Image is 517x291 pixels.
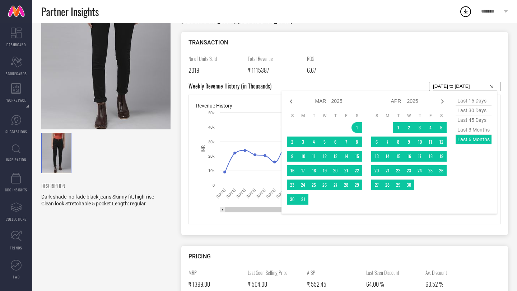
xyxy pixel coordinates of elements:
[456,106,492,115] span: last 30 days
[213,183,215,188] text: 0
[319,151,330,162] td: Wed Mar 12 2025
[382,165,393,176] td: Mon Apr 21 2025
[341,137,351,147] td: Fri Mar 07 2025
[425,269,479,276] span: Av. Discount
[188,39,501,46] div: TRANSACTION
[393,165,404,176] td: Tue Apr 22 2025
[6,216,27,222] span: COLLECTIONS
[308,165,319,176] td: Tue Mar 18 2025
[341,113,351,119] th: Friday
[6,71,27,76] span: SCORECARDS
[41,194,154,206] span: Dark shade, no fade black jeans Skinny fit, high-rise Clean look Stretchable 5 pocket Length: reg...
[196,103,232,109] span: Revenue History
[425,122,436,133] td: Fri Apr 04 2025
[351,137,362,147] td: Sat Mar 08 2025
[393,151,404,162] td: Tue Apr 15 2025
[393,180,404,190] td: Tue Apr 29 2025
[366,269,420,276] span: Last Seen Discount
[414,122,425,133] td: Thu Apr 03 2025
[226,188,237,199] text: [DATE]
[188,55,242,62] span: No of Units Sold
[6,42,26,47] span: DASHBOARD
[371,165,382,176] td: Sun Apr 20 2025
[236,188,247,199] text: [DATE]
[436,165,447,176] td: Sat Apr 26 2025
[256,188,266,199] text: [DATE]
[414,165,425,176] td: Thu Apr 24 2025
[201,145,206,152] text: INR
[266,188,276,199] text: [DATE]
[248,269,302,276] span: Last Seen Selling Price
[10,245,22,251] span: TRENDS
[287,137,298,147] td: Sun Mar 02 2025
[246,188,256,199] text: [DATE]
[433,82,497,91] input: Select...
[308,151,319,162] td: Tue Mar 11 2025
[5,187,27,192] span: CDC INSIGHTS
[13,274,20,280] span: FWD
[371,113,382,119] th: Sunday
[382,113,393,119] th: Monday
[287,165,298,176] td: Sun Mar 16 2025
[371,180,382,190] td: Sun Apr 27 2025
[393,137,404,147] td: Tue Apr 08 2025
[6,157,26,162] span: INSPIRATION
[414,151,425,162] td: Thu Apr 17 2025
[351,165,362,176] td: Sat Mar 22 2025
[404,151,414,162] td: Wed Apr 16 2025
[208,154,215,159] text: 20k
[366,280,384,288] span: 64.00 %
[298,165,308,176] td: Mon Mar 17 2025
[404,180,414,190] td: Wed Apr 30 2025
[330,151,341,162] td: Thu Mar 13 2025
[436,137,447,147] td: Sat Apr 12 2025
[414,113,425,119] th: Thursday
[382,137,393,147] td: Mon Apr 07 2025
[425,113,436,119] th: Friday
[298,113,308,119] th: Monday
[298,151,308,162] td: Mon Mar 10 2025
[425,165,436,176] td: Fri Apr 25 2025
[341,180,351,190] td: Fri Mar 28 2025
[351,180,362,190] td: Sat Mar 29 2025
[425,137,436,147] td: Fri Apr 11 2025
[208,140,215,144] text: 30k
[436,122,447,133] td: Sat Apr 05 2025
[404,122,414,133] td: Wed Apr 02 2025
[319,137,330,147] td: Wed Mar 05 2025
[382,151,393,162] td: Mon Apr 14 2025
[5,129,27,134] span: SUGGESTIONS
[438,97,447,106] div: Next month
[307,66,316,75] span: 6.67
[351,113,362,119] th: Saturday
[276,188,287,199] text: [DATE]
[404,165,414,176] td: Wed Apr 23 2025
[393,113,404,119] th: Tuesday
[456,96,492,106] span: last 15 days
[330,180,341,190] td: Thu Mar 27 2025
[319,113,330,119] th: Wednesday
[188,280,210,288] span: ₹ 1399.00
[208,111,215,115] text: 50k
[330,137,341,147] td: Thu Mar 06 2025
[351,122,362,133] td: Sat Mar 01 2025
[382,180,393,190] td: Mon Apr 28 2025
[436,151,447,162] td: Sat Apr 19 2025
[456,115,492,125] span: last 45 days
[287,180,298,190] td: Sun Mar 23 2025
[393,122,404,133] td: Tue Apr 01 2025
[287,113,298,119] th: Sunday
[404,113,414,119] th: Wednesday
[307,269,361,276] span: AISP
[188,82,271,91] span: Weekly Revenue History (in Thousands)
[425,151,436,162] td: Fri Apr 18 2025
[188,253,501,260] div: PRICING
[371,151,382,162] td: Sun Apr 13 2025
[404,137,414,147] td: Wed Apr 09 2025
[208,168,215,173] text: 10k
[319,165,330,176] td: Wed Mar 19 2025
[298,194,308,205] td: Mon Mar 31 2025
[307,280,326,288] span: ₹ 552.45
[414,137,425,147] td: Thu Apr 10 2025
[330,113,341,119] th: Thursday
